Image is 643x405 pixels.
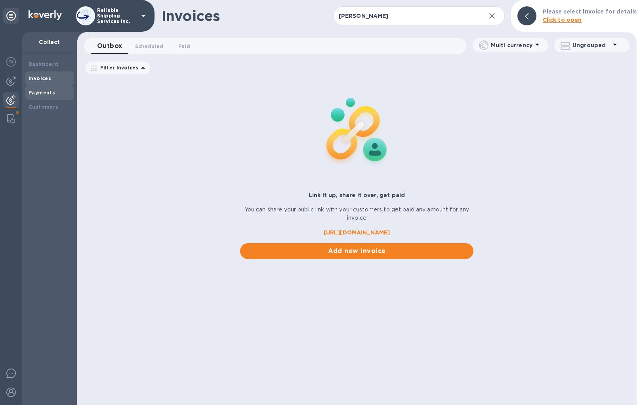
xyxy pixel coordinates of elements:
b: Payments [29,90,55,96]
b: Invoices [29,75,51,81]
p: You can share your public link with your customers to get paid any amount for any invoice [240,205,473,222]
button: Add new invoice [240,243,473,259]
b: Click to open [543,17,582,23]
b: Please select invoice for details [543,8,637,15]
p: Multi currency [491,41,532,49]
span: Paid [178,42,190,50]
a: [URL][DOMAIN_NAME] [240,228,473,237]
p: Filter Invoices [97,64,138,71]
span: Outbox [97,40,122,52]
img: Foreign exchange [6,57,16,67]
b: Dashboard [29,61,59,67]
b: [URL][DOMAIN_NAME] [324,229,390,236]
p: Link it up, share it over, get paid [240,191,473,199]
span: Scheduled [135,42,164,50]
b: Customers [29,104,59,110]
img: Logo [29,10,62,20]
span: Add new invoice [246,246,467,256]
h1: Invoices [162,8,220,24]
p: Ungrouped [572,41,610,49]
div: Unpin categories [3,8,19,24]
p: Reliable Shipping Services Inc. [97,8,137,24]
p: Collect [29,38,71,46]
